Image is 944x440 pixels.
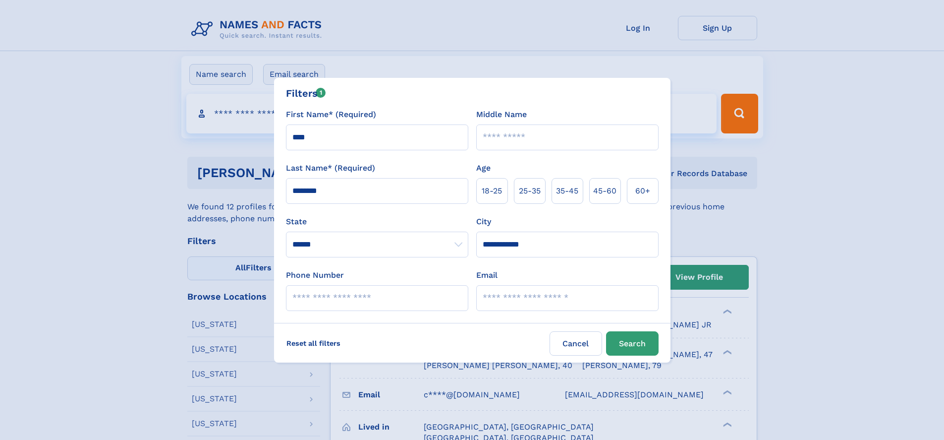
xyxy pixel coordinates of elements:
label: Email [476,269,498,281]
label: Age [476,162,491,174]
label: State [286,216,468,228]
span: 45‑60 [593,185,616,197]
label: Phone Number [286,269,344,281]
label: Reset all filters [280,331,347,355]
label: Last Name* (Required) [286,162,375,174]
button: Search [606,331,659,356]
label: Cancel [550,331,602,356]
span: 60+ [635,185,650,197]
label: First Name* (Required) [286,109,376,121]
span: 18‑25 [482,185,502,197]
label: City [476,216,491,228]
span: 35‑45 [556,185,578,197]
div: Filters [286,86,326,101]
label: Middle Name [476,109,527,121]
span: 25‑35 [519,185,541,197]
